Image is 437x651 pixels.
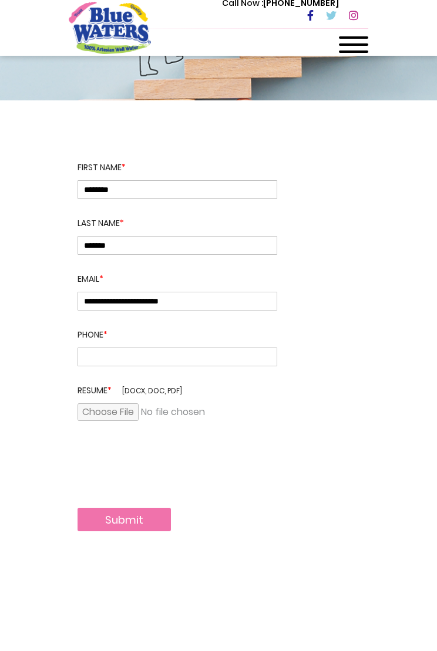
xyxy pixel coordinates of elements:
[78,456,256,502] iframe: reCAPTCHA
[78,366,359,403] label: Resume
[78,199,359,236] label: Last Name
[78,311,359,348] label: Phone
[78,255,359,292] label: Email
[78,508,171,531] button: Submit
[69,2,151,53] a: store logo
[122,386,182,396] span: [docx, doc, pdf]
[78,143,359,180] label: First name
